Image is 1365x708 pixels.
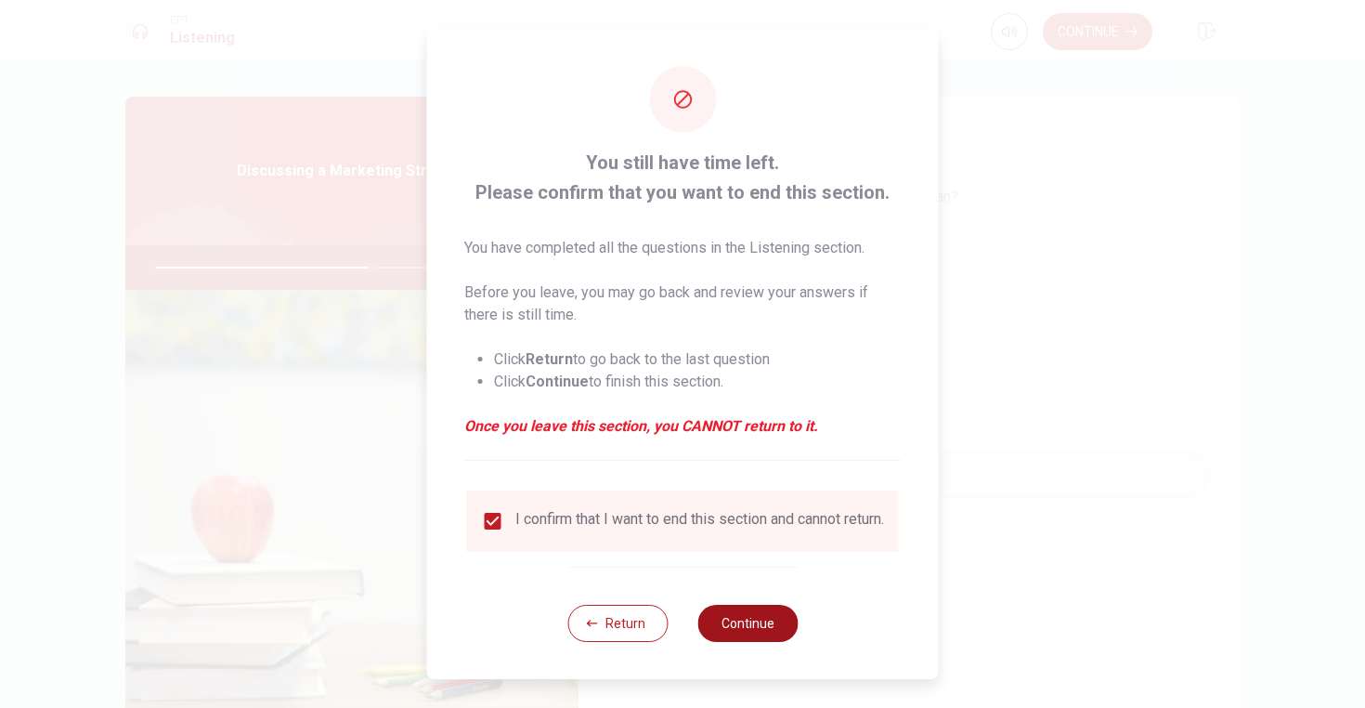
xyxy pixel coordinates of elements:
[697,605,798,642] button: Continue
[567,605,668,642] button: Return
[464,415,902,438] em: Once you leave this section, you CANNOT return to it.
[464,237,902,259] p: You have completed all the questions in the Listening section.
[464,282,902,326] p: Before you leave, you may go back and review your answers if there is still time.
[494,348,902,371] li: Click to go back to the last question
[515,510,884,532] div: I confirm that I want to end this section and cannot return.
[494,371,902,393] li: Click to finish this section.
[526,350,573,368] strong: Return
[464,148,902,207] span: You still have time left. Please confirm that you want to end this section.
[526,373,589,390] strong: Continue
